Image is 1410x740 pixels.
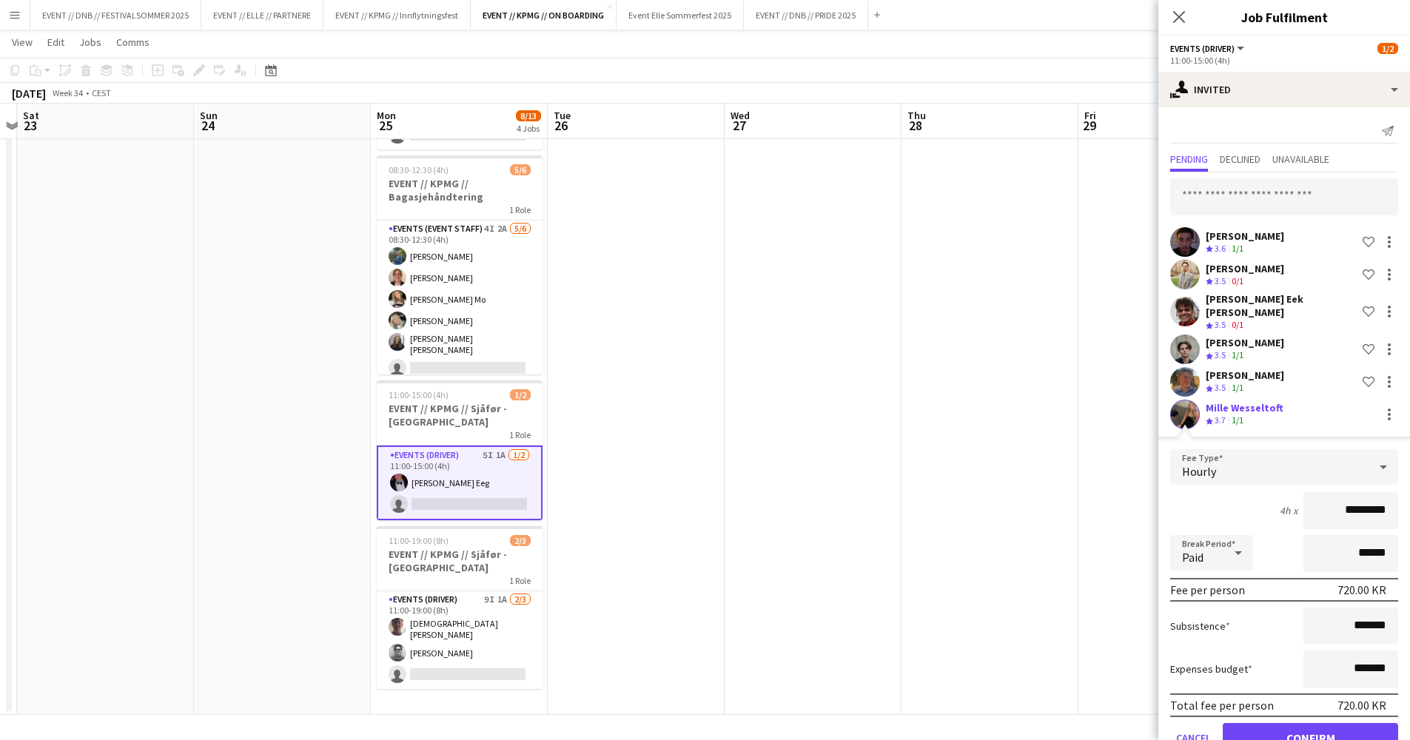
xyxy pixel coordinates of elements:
span: 3.5 [1215,319,1226,330]
span: 5/6 [510,164,531,175]
span: 24 [198,117,218,134]
app-skills-label: 1/1 [1232,243,1243,254]
app-skills-label: 1/1 [1232,414,1243,425]
button: Events (Driver) [1170,43,1246,54]
span: 23 [21,117,39,134]
app-job-card: 08:30-12:30 (4h)5/6EVENT // KPMG // Bagasjehåndtering1 RoleEvents (Event Staff)4I2A5/608:30-12:30... [377,155,543,374]
div: [PERSON_NAME] [1206,229,1284,243]
div: [PERSON_NAME] [1206,336,1284,349]
app-job-card: 11:00-19:00 (8h)2/3EVENT // KPMG // Sjåfør - [GEOGRAPHIC_DATA]1 RoleEvents (Driver)9I1A2/311:00-1... [377,526,543,689]
button: Event Elle Sommerfest 2025 [617,1,744,30]
div: 4 Jobs [517,123,540,134]
button: EVENT // KPMG // ON BOARDING [471,1,617,30]
span: 1 Role [509,204,531,215]
span: 25 [375,117,396,134]
a: Comms [110,33,155,52]
h3: Job Fulfilment [1158,7,1410,27]
h3: EVENT // KPMG // Bagasjehåndtering [377,177,543,203]
span: 3.5 [1215,349,1226,360]
button: EVENT // DNB // FESTIVALSOMMER 2025 [30,1,201,30]
button: EVENT // KPMG // Innflytningsfest [323,1,471,30]
button: EVENT // DNB // PRIDE 2025 [744,1,868,30]
app-card-role: Events (Driver)9I1A2/311:00-19:00 (8h)[DEMOGRAPHIC_DATA][PERSON_NAME][PERSON_NAME] [377,591,543,689]
div: [PERSON_NAME] [1206,262,1284,275]
span: 08:30-12:30 (4h) [389,164,449,175]
span: 3.6 [1215,243,1226,254]
span: Jobs [79,36,101,49]
span: Sun [200,109,218,122]
span: Paid [1182,550,1203,565]
span: Pending [1170,154,1208,164]
span: 3.7 [1215,414,1226,425]
app-card-role: Events (Event Staff)4I2A5/608:30-12:30 (4h)[PERSON_NAME][PERSON_NAME][PERSON_NAME] Mo[PERSON_NAME... [377,221,543,383]
span: 3.5 [1215,382,1226,393]
span: Thu [907,109,926,122]
span: Edit [47,36,64,49]
span: Comms [116,36,150,49]
label: Expenses budget [1170,662,1252,676]
span: 3.5 [1215,275,1226,286]
span: 2/3 [510,535,531,546]
span: Wed [731,109,750,122]
div: Fee per person [1170,582,1245,597]
div: Invited [1158,72,1410,107]
h3: EVENT // KPMG // Sjåfør - [GEOGRAPHIC_DATA] [377,402,543,428]
button: EVENT // ELLE // PARTNERE [201,1,323,30]
span: 1/2 [1377,43,1398,54]
div: Total fee per person [1170,698,1274,713]
span: Mon [377,109,396,122]
span: 28 [905,117,926,134]
span: Week 34 [49,87,86,98]
h3: EVENT // KPMG // Sjåfør - [GEOGRAPHIC_DATA] [377,548,543,574]
div: [DATE] [12,86,46,101]
div: 4h x [1280,504,1297,517]
span: 1 Role [509,575,531,586]
app-skills-label: 1/1 [1232,382,1243,393]
span: Events (Driver) [1170,43,1235,54]
span: 1 Role [509,429,531,440]
span: 27 [728,117,750,134]
app-skills-label: 0/1 [1232,319,1243,330]
span: 26 [551,117,571,134]
span: 1/2 [510,389,531,400]
div: 11:00-15:00 (4h) [1170,55,1398,66]
span: 11:00-15:00 (4h) [389,389,449,400]
div: [PERSON_NAME] [1206,369,1284,382]
span: 11:00-19:00 (8h) [389,535,449,546]
span: Tue [554,109,571,122]
span: Hourly [1182,464,1216,479]
span: Sat [23,109,39,122]
div: 720.00 KR [1337,698,1386,713]
app-skills-label: 1/1 [1232,349,1243,360]
div: [PERSON_NAME] Eek [PERSON_NAME] [1206,292,1357,319]
div: CEST [92,87,111,98]
label: Subsistence [1170,619,1230,633]
app-card-role: Events (Driver)5I1A1/211:00-15:00 (4h)[PERSON_NAME] Eeg [377,445,543,520]
span: 29 [1082,117,1096,134]
span: Fri [1084,109,1096,122]
span: Unavailable [1272,154,1329,164]
div: 720.00 KR [1337,582,1386,597]
a: Edit [41,33,70,52]
a: Jobs [73,33,107,52]
span: Declined [1220,154,1260,164]
a: View [6,33,38,52]
div: Mille Wesseltoft [1206,401,1283,414]
app-skills-label: 0/1 [1232,275,1243,286]
app-job-card: 11:00-15:00 (4h)1/2EVENT // KPMG // Sjåfør - [GEOGRAPHIC_DATA]1 RoleEvents (Driver)5I1A1/211:00-1... [377,380,543,520]
span: View [12,36,33,49]
span: 8/13 [516,110,541,121]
